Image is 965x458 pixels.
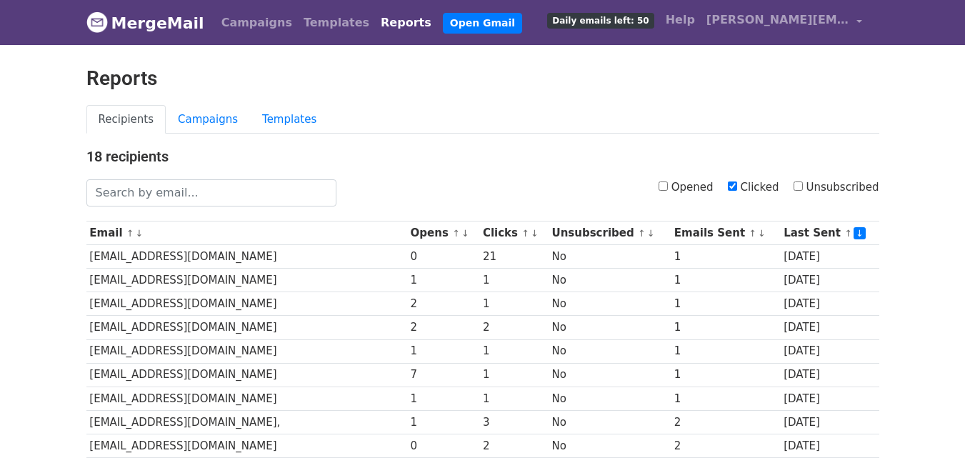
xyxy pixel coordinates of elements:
th: Last Sent [780,221,879,245]
td: 1 [671,339,780,363]
td: No [549,316,671,339]
td: No [549,269,671,292]
input: Search by email... [86,179,336,206]
td: 0 [407,434,479,457]
td: [DATE] [780,245,879,269]
a: ↓ [136,228,144,239]
span: [PERSON_NAME][EMAIL_ADDRESS][DOMAIN_NAME] [706,11,849,29]
td: 1 [479,269,549,292]
input: Opened [659,181,668,191]
a: Campaigns [216,9,298,37]
td: 2 [479,434,549,457]
a: ↑ [521,228,529,239]
input: Clicked [728,181,737,191]
a: Open Gmail [443,13,522,34]
td: No [549,410,671,434]
td: 1 [479,363,549,387]
a: ↓ [461,228,469,239]
a: ↑ [638,228,646,239]
a: [PERSON_NAME][EMAIL_ADDRESS][DOMAIN_NAME] [701,6,868,39]
td: 2 [671,434,780,457]
h2: Reports [86,66,879,91]
td: 1 [407,269,479,292]
a: ↑ [844,228,852,239]
td: [DATE] [780,363,879,387]
a: Recipients [86,105,166,134]
a: ↓ [854,227,866,239]
td: [DATE] [780,339,879,363]
td: [DATE] [780,316,879,339]
td: 1 [671,292,780,316]
td: 1 [479,292,549,316]
input: Unsubscribed [794,181,803,191]
td: 3 [479,410,549,434]
a: Daily emails left: 50 [541,6,659,34]
td: [EMAIL_ADDRESS][DOMAIN_NAME] [86,339,407,363]
td: 1 [671,245,780,269]
td: [EMAIL_ADDRESS][DOMAIN_NAME], [86,410,407,434]
td: [EMAIL_ADDRESS][DOMAIN_NAME] [86,363,407,387]
td: 1 [671,363,780,387]
td: 1 [479,387,549,410]
td: [EMAIL_ADDRESS][DOMAIN_NAME] [86,387,407,410]
th: Clicks [479,221,549,245]
a: Templates [250,105,329,134]
h4: 18 recipients [86,148,879,165]
td: No [549,292,671,316]
a: Templates [298,9,375,37]
td: No [549,339,671,363]
td: 1 [407,339,479,363]
td: 2 [407,316,479,339]
td: [EMAIL_ADDRESS][DOMAIN_NAME] [86,245,407,269]
td: No [549,434,671,457]
td: No [549,245,671,269]
th: Opens [407,221,479,245]
td: 2 [671,410,780,434]
td: [EMAIL_ADDRESS][DOMAIN_NAME] [86,316,407,339]
img: MergeMail logo [86,11,108,33]
td: No [549,363,671,387]
a: Campaigns [166,105,250,134]
span: Daily emails left: 50 [547,13,654,29]
td: 0 [407,245,479,269]
a: ↓ [531,228,539,239]
th: Unsubscribed [549,221,671,245]
td: 1 [671,316,780,339]
td: 1 [407,410,479,434]
td: 2 [407,292,479,316]
a: Help [660,6,701,34]
td: 1 [671,387,780,410]
td: [DATE] [780,410,879,434]
td: 7 [407,363,479,387]
th: Emails Sent [671,221,780,245]
a: ↑ [126,228,134,239]
a: ↑ [452,228,460,239]
label: Opened [659,179,714,196]
td: [EMAIL_ADDRESS][DOMAIN_NAME] [86,292,407,316]
td: [DATE] [780,387,879,410]
a: ↓ [758,228,766,239]
th: Email [86,221,407,245]
td: 2 [479,316,549,339]
td: [DATE] [780,269,879,292]
td: 1 [479,339,549,363]
label: Clicked [728,179,779,196]
a: ↑ [749,228,756,239]
a: ↓ [647,228,655,239]
td: 1 [407,387,479,410]
a: Reports [375,9,437,37]
td: [EMAIL_ADDRESS][DOMAIN_NAME] [86,434,407,457]
label: Unsubscribed [794,179,879,196]
td: [EMAIL_ADDRESS][DOMAIN_NAME] [86,269,407,292]
td: [DATE] [780,292,879,316]
td: 21 [479,245,549,269]
td: [DATE] [780,434,879,457]
td: 1 [671,269,780,292]
a: MergeMail [86,8,204,38]
td: No [549,387,671,410]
